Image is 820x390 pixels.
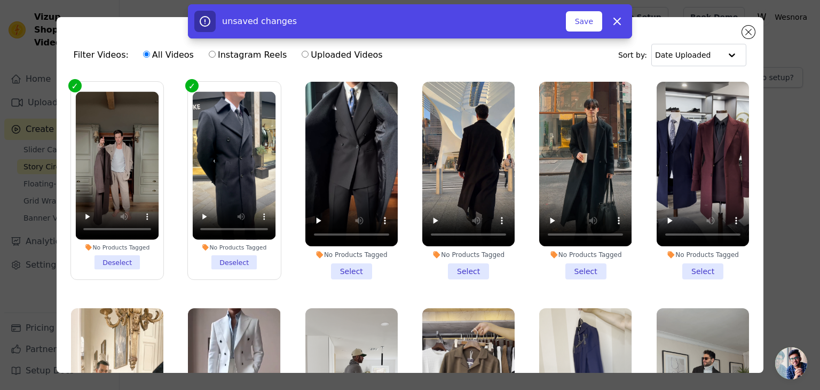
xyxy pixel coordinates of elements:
div: No Products Tagged [657,251,749,259]
label: Instagram Reels [208,48,287,62]
div: No Products Tagged [539,251,632,259]
label: Uploaded Videos [301,48,383,62]
span: unsaved changes [222,16,297,26]
div: No Products Tagged [422,251,515,259]
button: Save [566,11,602,32]
div: Bate-papo aberto [775,347,807,379]
div: Filter Videos: [74,43,389,67]
div: No Products Tagged [305,251,398,259]
div: No Products Tagged [193,244,276,251]
div: Sort by: [618,44,747,66]
label: All Videos [143,48,194,62]
div: No Products Tagged [75,244,159,251]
